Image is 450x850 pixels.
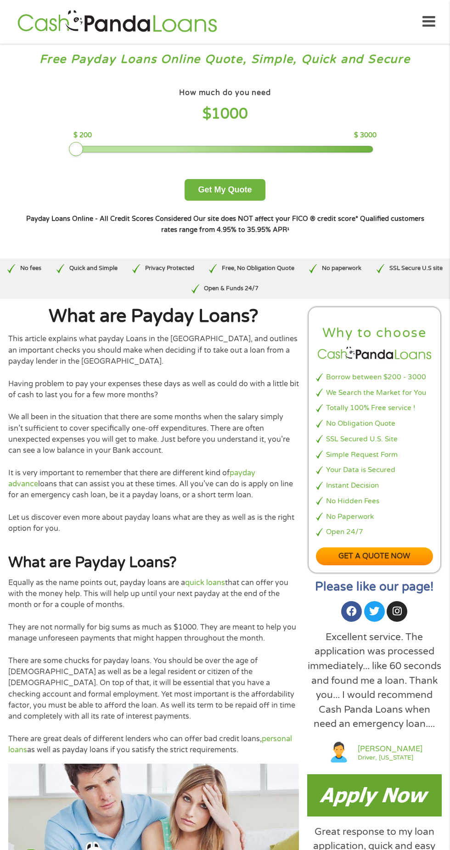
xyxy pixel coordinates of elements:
h4: $ [73,105,376,124]
li: Instant Decision [316,480,433,491]
p: Free, No Obligation Quote [222,264,294,273]
a: Driver, [US_STATE] [358,754,422,761]
p: No fees [20,264,41,273]
p: We all been in the situation that there are some months when the salary simply isn’t sufficient t... [8,411,299,456]
li: SSL Secured U.S. Site [316,434,433,445]
li: No Hidden Fees [316,496,433,507]
li: Open 24/7 [316,527,433,537]
a: Get a quote now [316,547,433,565]
button: Get My Quote [185,179,265,201]
a: quick loans [185,578,225,587]
p: Privacy Protected [145,264,194,273]
strong: Our site does NOT affect your FICO ® credit score* [193,215,358,223]
p: Open & Funds 24/7 [204,284,259,293]
p: SSL Secure U.S site [389,264,443,273]
li: No Paperwork [316,512,433,522]
p: There are some chucks for payday loans. You should be over the age of [DEMOGRAPHIC_DATA] as well ... [8,655,299,722]
li: Your Data is Secured [316,465,433,475]
img: Payday loans now [307,774,442,816]
h2: What are Payday Loans? [8,553,299,572]
strong: Qualified customers rates range from 4.95% to 35.95% APR¹ [161,215,424,234]
p: $ 3000 [354,130,377,141]
p: Having problem to pay your expenses these days as well as could do with a little bit of cash to l... [8,378,299,401]
h2: Why to choose [316,325,433,342]
a: [PERSON_NAME] [358,743,422,754]
p: It is very important to remember that there are different kind of loans that can assist you at th... [8,467,299,501]
span: 1000 [211,105,248,123]
p: No paperwork [322,264,361,273]
strong: Payday Loans Online - All Credit Scores Considered [26,215,191,223]
p: There are great deals of different lenders who can offer bad credit loans, as well as payday loan... [8,733,299,756]
h2: Please like our page!​ [307,581,442,593]
p: Let us discover even more about payday loans what are they as well as is the right option for you. [8,512,299,535]
img: GetLoanNow Logo [15,9,219,35]
li: Borrow between $200 - 3000 [316,372,433,383]
h3: Free Payday Loans Online Quote, Simple, Quick and Secure [8,52,442,67]
li: We Search the Market for You [316,388,433,398]
p: They are not normally for big sums as much as $1000. They are meant to help you manage unforeseen... [8,622,299,644]
div: Excellent service. The application was processed immediately... like 60 seconds and found me a lo... [307,630,442,732]
p: Quick and Simple [69,264,118,273]
li: Simple Request Form [316,450,433,460]
p: $ 200 [73,130,92,141]
p: This article explains what payday Loans in the [GEOGRAPHIC_DATA], and outlines an important check... [8,333,299,367]
p: Equally as the name points out, payday loans are a that can offer you with the money help. This w... [8,577,299,611]
h1: What are Payday Loans? [8,307,299,326]
li: No Obligation Quote [316,418,433,429]
li: Totally 100% Free service ! [316,403,433,413]
h4: How much do you need [179,88,271,98]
